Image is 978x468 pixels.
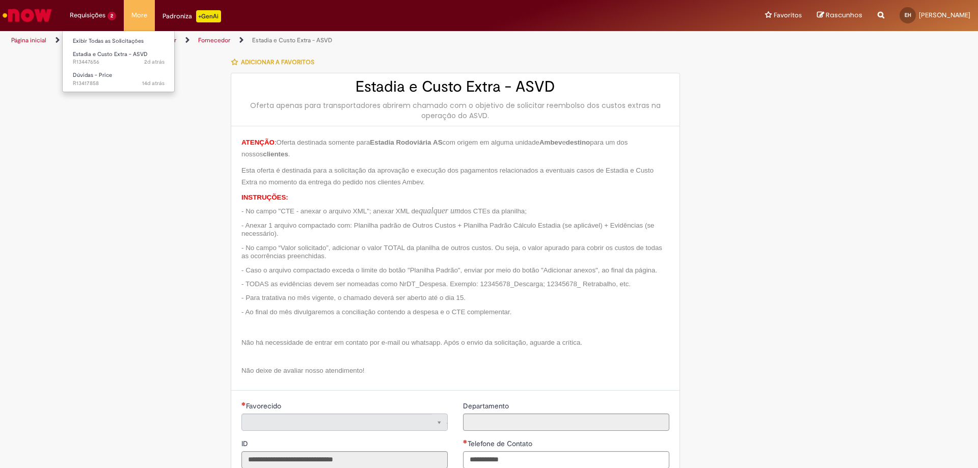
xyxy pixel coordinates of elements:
span: - No campo "CTE - anexar o arquivo XML"; anexar XML de [241,207,419,215]
span: Oferta destinada somente para com origem em alguma unidade e para um dos nossos . [241,139,628,158]
span: Estadia e Custo Extra - ASVD [73,50,148,58]
span: Adicionar a Favoritos [241,58,314,66]
input: Departamento [463,414,669,431]
span: clientes [263,150,288,158]
a: Aberto R13447656 : Estadia e Custo Extra - ASVD [63,49,175,68]
span: 2d atrás [144,58,165,66]
span: ATENÇÃO [241,139,275,146]
span: Somente leitura - ID [241,439,250,448]
span: dos CTEs da planilha; [460,207,527,215]
a: Limpar campo Favorecido [241,414,448,431]
span: Obrigatório Preenchido [463,439,468,444]
span: Telefone de Contato [468,439,534,448]
ul: Trilhas de página [8,31,644,50]
a: Rascunhos [817,11,862,20]
span: : [275,139,277,146]
span: Dúvidas - Price [73,71,112,79]
span: AS [433,139,443,146]
span: EH [905,12,911,18]
span: - Para tratativa no mês vigente, o chamado deverá ser aberto até o dia 15. [241,294,466,301]
a: Estadia e Custo Extra - ASVD [252,36,332,44]
p: +GenAi [196,10,221,22]
span: Somente leitura - Departamento [463,401,511,410]
span: Não deixe de avaliar nosso atendimento! [241,367,365,374]
a: Fornecedor [198,36,230,44]
span: destino [566,139,590,146]
span: R13447656 [73,58,165,66]
span: Necessários - Favorecido [246,401,283,410]
span: R13417858 [73,79,165,88]
time: 14/08/2025 14:21:22 [142,79,165,87]
a: Aberto R13417858 : Dúvidas - Price [63,70,175,89]
span: Ambev [539,139,562,146]
span: 2 [107,12,116,20]
span: - Ao final do mês divulgaremos a conciliação contendo a despesa e o CTE complementar. [241,308,511,316]
span: Não há necessidade de entrar em contato por e-mail ou whatsapp. Após o envio da solicitação, agua... [241,339,582,346]
span: Rascunhos [826,10,862,20]
ul: Requisições [62,31,175,92]
span: INSTRUÇÕES: [241,194,288,201]
a: Página inicial [11,36,46,44]
span: qualquer um [419,206,460,215]
span: - TODAS as evidências devem ser nomeadas como NrDT_Despesa. Exemplo: 12345678_Descarga; 12345678_... [241,280,631,288]
time: 26/08/2025 11:04:26 [144,58,165,66]
span: Esta oferta é destinada para a solicitação da aprovação e execução dos pagamentos relacionados a ... [241,167,654,186]
span: Requisições [70,10,105,20]
img: ServiceNow [1,5,53,25]
span: - Anexar 1 arquivo compactado com: Planilha padrão de Outros Custos + Planilha Padrão Cálculo Est... [241,222,655,238]
span: Estadia Rodoviária [370,139,431,146]
span: Favoritos [774,10,802,20]
span: 14d atrás [142,79,165,87]
span: - Caso o arquivo compactado exceda o limite do botão "Planilha Padrão", enviar por meio do botão ... [241,266,657,274]
span: - No campo “Valor solicitado”, adicionar o valor TOTAL da planilha de outros custos. Ou seja, o v... [241,244,662,260]
span: Necessários [241,402,246,406]
label: Somente leitura - Departamento [463,401,511,411]
a: Exibir Todas as Solicitações [63,36,175,47]
h2: Estadia e Custo Extra - ASVD [241,78,669,95]
button: Adicionar a Favoritos [231,51,320,73]
span: More [131,10,147,20]
div: Padroniza [162,10,221,22]
div: Oferta apenas para transportadores abrirem chamado com o objetivo de solicitar reembolso dos cust... [241,100,669,121]
span: [PERSON_NAME] [919,11,970,19]
label: Somente leitura - ID [241,438,250,449]
label: Somente leitura - Necessários - Favorecido [241,401,283,411]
